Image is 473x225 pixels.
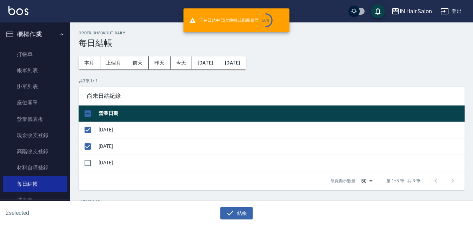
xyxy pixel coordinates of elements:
[3,143,67,159] a: 高階收支登錄
[6,209,117,217] h6: 2 selected
[97,155,465,171] td: [DATE]
[330,178,355,184] p: 每頁顯示數量
[79,199,465,205] p: 共 29 筆, 1 / 1
[189,13,273,27] span: 正在日結中 請勿跳轉或刷新畫面
[97,138,465,155] td: [DATE]
[192,56,219,69] button: [DATE]
[219,56,246,69] button: [DATE]
[97,105,465,122] th: 營業日期
[79,38,465,48] h3: 每日結帳
[8,6,28,15] img: Logo
[3,127,67,143] a: 現金收支登錄
[3,176,67,192] a: 每日結帳
[388,4,435,19] button: IN Hair Salon
[171,56,192,69] button: 今天
[79,78,465,84] p: 共 3 筆, 1 / 1
[3,95,67,111] a: 座位開單
[220,207,253,220] button: 結帳
[100,56,127,69] button: 上個月
[3,192,67,208] a: 排班表
[371,4,385,18] button: save
[149,56,171,69] button: 昨天
[79,31,465,35] h2: Order checkout daily
[127,56,149,69] button: 前天
[262,18,269,23] div: 50 %
[3,62,67,79] a: 帳單列表
[358,171,375,190] div: 50
[79,56,100,69] button: 本月
[3,46,67,62] a: 打帳單
[97,122,465,138] td: [DATE]
[3,159,67,176] a: 材料自購登錄
[386,178,420,184] p: 第 1–3 筆 共 3 筆
[3,111,67,127] a: 營業儀表板
[438,5,465,18] button: 登出
[3,25,67,43] button: 櫃檯作業
[87,93,456,100] span: 尚未日結紀錄
[278,16,287,25] button: close
[3,79,67,95] a: 掛單列表
[400,7,432,16] div: IN Hair Salon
